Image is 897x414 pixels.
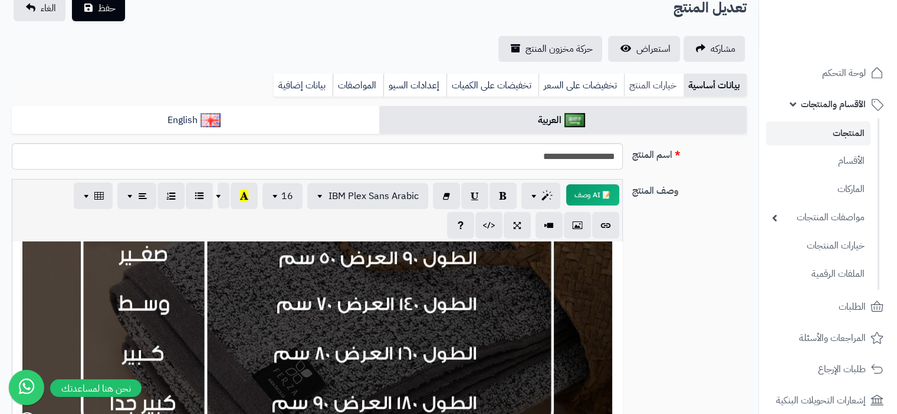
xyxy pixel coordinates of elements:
img: English [201,113,221,127]
a: المراجعات والأسئلة [766,324,890,352]
a: الأقسام [766,148,870,174]
span: الغاء [41,1,56,15]
a: الطلبات [766,293,890,321]
a: خيارات المنتجات [766,233,870,259]
span: 16 [281,189,293,203]
label: وصف المنتج [627,179,751,198]
button: 16 [262,183,303,209]
span: المراجعات والأسئلة [799,330,866,346]
img: العربية [564,113,585,127]
a: تخفيضات على السعر [538,74,624,97]
a: لوحة التحكم [766,59,890,87]
button: IBM Plex Sans Arabic [307,183,428,209]
a: طلبات الإرجاع [766,355,890,383]
span: IBM Plex Sans Arabic [328,189,419,203]
span: حركة مخزون المنتج [525,42,593,56]
span: الطلبات [839,299,866,315]
a: English [12,106,379,135]
a: بيانات إضافية [274,74,333,97]
a: خيارات المنتج [624,74,684,97]
a: حركة مخزون المنتج [498,36,602,62]
a: مواصفات المنتجات [766,205,870,230]
span: لوحة التحكم [822,65,866,81]
span: استعراض [636,42,671,56]
span: إشعارات التحويلات البنكية [776,392,866,409]
label: اسم المنتج [627,143,751,162]
span: حفظ [98,1,116,15]
button: 📝 AI وصف [566,184,619,206]
a: الملفات الرقمية [766,261,870,287]
a: الماركات [766,177,870,202]
a: تخفيضات على الكميات [446,74,538,97]
a: المنتجات [766,121,870,145]
a: مشاركه [684,36,745,62]
a: العربية [379,106,747,135]
a: إعدادات السيو [383,74,446,97]
span: طلبات الإرجاع [818,361,866,377]
img: logo-2.png [817,33,886,58]
span: مشاركه [711,42,735,56]
a: بيانات أساسية [684,74,747,97]
a: المواصفات [333,74,383,97]
span: الأقسام والمنتجات [801,96,866,112]
a: استعراض [608,36,680,62]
